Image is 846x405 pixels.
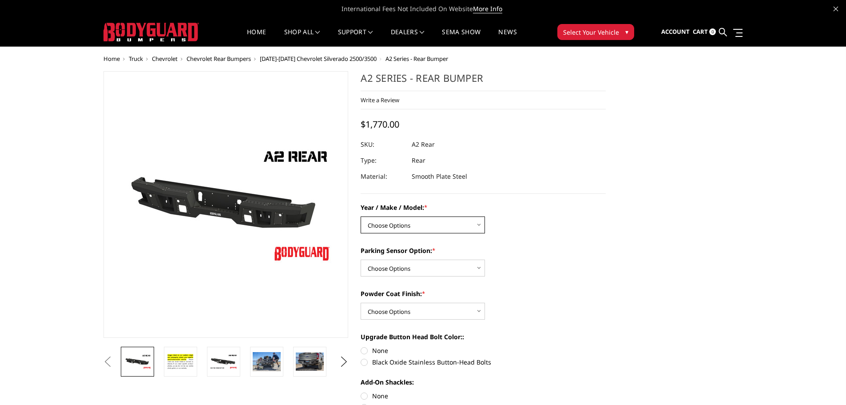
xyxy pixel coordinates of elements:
a: SEMA Show [442,29,481,46]
a: Truck [129,55,143,63]
dt: Type: [361,152,405,168]
dd: Smooth Plate Steel [412,168,467,184]
span: 0 [709,28,716,35]
dt: Material: [361,168,405,184]
label: Powder Coat Finish: [361,289,606,298]
img: A2 Series - Rear Bumper [253,352,281,371]
a: [DATE]-[DATE] Chevrolet Silverado 2500/3500 [260,55,377,63]
a: A2 Series - Rear Bumper [103,71,349,338]
label: Upgrade Button Head Bolt Color:: [361,332,606,341]
label: None [361,391,606,401]
img: A2 Series - Rear Bumper [123,354,151,369]
a: Home [103,55,120,63]
img: BODYGUARD BUMPERS [103,23,199,41]
iframe: Chat Widget [802,362,846,405]
button: Previous [101,355,115,369]
img: A2 Series - Rear Bumper [296,353,324,371]
span: Account [661,28,690,36]
img: A2 Series - Rear Bumper [167,352,195,371]
a: Support [338,29,373,46]
dd: Rear [412,152,425,168]
a: News [498,29,516,46]
label: Parking Sensor Option: [361,246,606,255]
a: Chevrolet Rear Bumpers [187,55,251,63]
a: shop all [284,29,320,46]
label: Year / Make / Model: [361,203,606,212]
span: $1,770.00 [361,118,399,130]
label: Add-On Shackles: [361,377,606,387]
button: Select Your Vehicle [557,24,634,40]
button: Next [337,355,350,369]
span: A2 Series - Rear Bumper [385,55,448,63]
span: Cart [693,28,708,36]
a: More Info [473,4,502,13]
dd: A2 Rear [412,136,435,152]
a: Write a Review [361,96,399,104]
a: Home [247,29,266,46]
img: A2 Series - Rear Bumper [210,354,238,369]
span: ▾ [625,27,628,36]
a: Cart 0 [693,20,716,44]
h1: A2 Series - Rear Bumper [361,71,606,91]
a: Chevrolet [152,55,178,63]
a: Dealers [391,29,425,46]
dt: SKU: [361,136,405,152]
label: Black Oxide Stainless Button-Head Bolts [361,357,606,367]
span: Select Your Vehicle [563,28,619,37]
a: Account [661,20,690,44]
label: None [361,346,606,355]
